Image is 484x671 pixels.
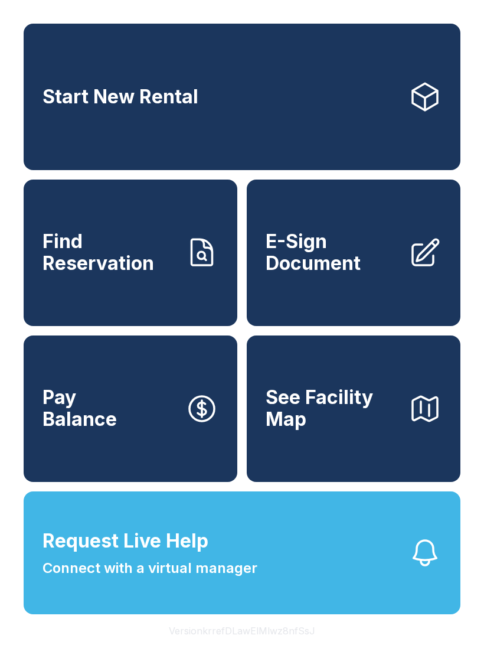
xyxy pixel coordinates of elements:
span: Request Live Help [42,527,208,555]
span: Find Reservation [42,231,176,274]
button: Request Live HelpConnect with a virtual manager [24,491,460,614]
span: See Facility Map [266,387,399,430]
button: PayBalance [24,335,237,482]
span: Pay Balance [42,387,117,430]
a: Start New Rental [24,24,460,170]
button: See Facility Map [247,335,460,482]
button: VersionkrrefDLawElMlwz8nfSsJ [159,614,325,647]
span: E-Sign Document [266,231,399,274]
a: Find Reservation [24,180,237,326]
a: E-Sign Document [247,180,460,326]
span: Connect with a virtual manager [42,558,257,579]
span: Start New Rental [42,86,198,108]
